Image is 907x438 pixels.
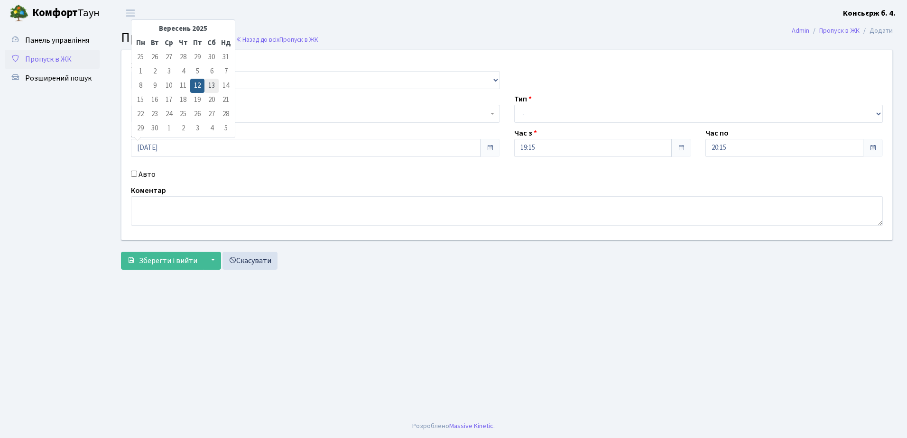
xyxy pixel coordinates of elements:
[204,36,219,50] th: Сб
[219,50,233,64] td: 31
[843,8,896,19] a: Консьєрж б. 4.
[190,79,204,93] td: 12
[162,50,176,64] td: 27
[176,93,190,107] td: 18
[843,8,896,18] b: Консьєрж б. 4.
[5,50,100,69] a: Пропуск в ЖК
[148,107,162,121] td: 23
[219,64,233,79] td: 7
[133,79,148,93] td: 8
[5,31,100,50] a: Панель управління
[148,22,219,36] th: Вересень 2025
[121,252,204,270] button: Зберегти і вийти
[148,36,162,50] th: Вт
[219,36,233,50] th: Нд
[190,121,204,136] td: 3
[204,64,219,79] td: 6
[190,64,204,79] td: 5
[148,64,162,79] td: 2
[204,93,219,107] td: 20
[133,64,148,79] td: 1
[176,64,190,79] td: 4
[32,5,78,20] b: Комфорт
[412,421,495,431] div: Розроблено .
[190,50,204,64] td: 29
[133,121,148,136] td: 29
[777,21,907,41] nav: breadcrumb
[133,93,148,107] td: 15
[176,121,190,136] td: 2
[121,28,201,47] span: Пропуск в ЖК
[204,121,219,136] td: 4
[162,107,176,121] td: 24
[162,36,176,50] th: Ср
[219,93,233,107] td: 21
[819,26,860,36] a: Пропуск в ЖК
[162,64,176,79] td: 3
[148,50,162,64] td: 26
[25,35,89,46] span: Панель управління
[5,69,100,88] a: Розширений пошук
[792,26,809,36] a: Admin
[514,93,532,105] label: Тип
[204,79,219,93] td: 13
[449,421,493,431] a: Massive Kinetic
[279,35,318,44] span: Пропуск в ЖК
[219,79,233,93] td: 14
[139,255,197,266] span: Зберегти і вийти
[190,107,204,121] td: 26
[148,93,162,107] td: 16
[236,35,318,44] a: Назад до всіхПропуск в ЖК
[176,50,190,64] td: 28
[119,5,142,21] button: Переключити навігацію
[148,79,162,93] td: 9
[131,185,166,196] label: Коментар
[133,50,148,64] td: 25
[860,26,893,36] li: Додати
[222,252,278,270] a: Скасувати
[204,107,219,121] td: 27
[139,169,156,180] label: Авто
[162,93,176,107] td: 17
[32,5,100,21] span: Таун
[514,128,537,139] label: Час з
[190,93,204,107] td: 19
[148,121,162,136] td: 30
[25,54,72,64] span: Пропуск в ЖК
[133,107,148,121] td: 22
[133,36,148,50] th: Пн
[219,107,233,121] td: 28
[25,73,92,83] span: Розширений пошук
[162,121,176,136] td: 1
[705,128,729,139] label: Час по
[219,121,233,136] td: 5
[176,79,190,93] td: 11
[162,79,176,93] td: 10
[9,4,28,23] img: logo.png
[176,36,190,50] th: Чт
[204,50,219,64] td: 30
[190,36,204,50] th: Пт
[176,107,190,121] td: 25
